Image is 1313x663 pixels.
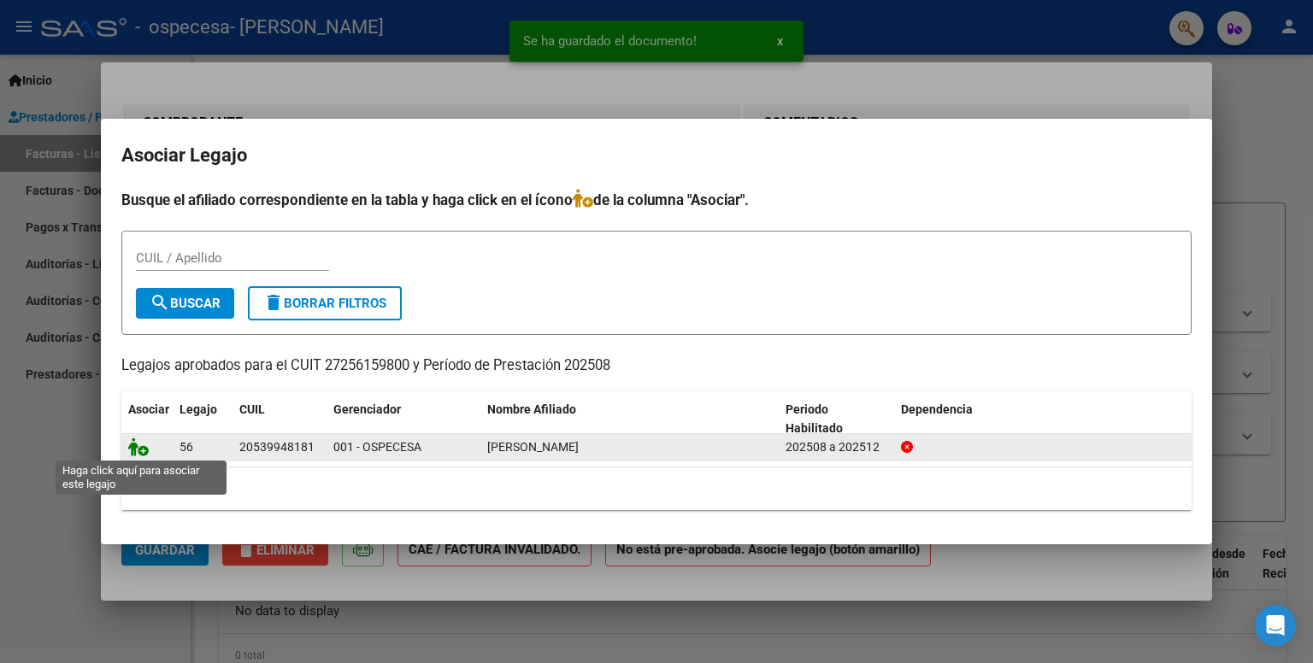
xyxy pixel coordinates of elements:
span: HERNANDORENA JOAQUIN NICOLAS [487,440,579,454]
button: Buscar [136,288,234,319]
mat-icon: search [150,292,170,313]
span: Legajo [180,402,217,416]
span: Gerenciador [333,402,401,416]
span: Nombre Afiliado [487,402,576,416]
datatable-header-cell: Asociar [121,391,173,448]
span: Dependencia [901,402,973,416]
span: 001 - OSPECESA [333,440,421,454]
datatable-header-cell: Legajo [173,391,233,448]
h2: Asociar Legajo [121,139,1192,172]
span: Buscar [150,296,221,311]
span: Borrar Filtros [263,296,386,311]
datatable-header-cell: Nombre Afiliado [480,391,779,448]
h4: Busque el afiliado correspondiente en la tabla y haga click en el ícono de la columna "Asociar". [121,189,1192,211]
span: Periodo Habilitado [786,402,843,436]
p: Legajos aprobados para el CUIT 27256159800 y Período de Prestación 202508 [121,355,1192,377]
div: 202508 a 202512 [786,437,887,457]
datatable-header-cell: CUIL [233,391,327,448]
span: Asociar [128,402,169,416]
div: 20539948181 [239,437,315,457]
div: 1 registros [121,467,1192,510]
mat-icon: delete [263,292,284,313]
span: CUIL [239,402,265,416]
datatable-header-cell: Dependencia [894,391,1192,448]
div: Open Intercom Messenger [1255,605,1296,646]
datatable-header-cell: Gerenciador [327,391,480,448]
span: 56 [180,440,193,454]
button: Borrar Filtros [248,286,402,320]
datatable-header-cell: Periodo Habilitado [779,391,894,448]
